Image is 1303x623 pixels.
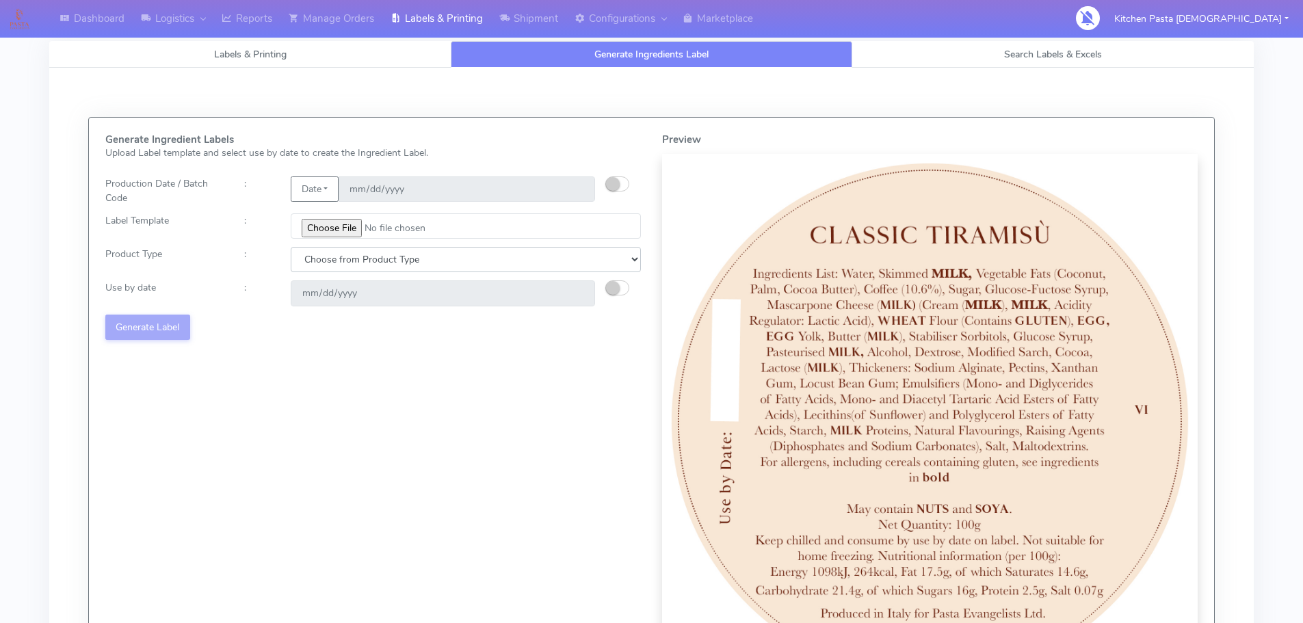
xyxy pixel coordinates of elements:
button: Generate Label [105,315,190,340]
div: : [234,280,280,306]
h5: Preview [662,134,1198,146]
span: Labels & Printing [214,48,287,61]
span: Search Labels & Excels [1004,48,1102,61]
div: : [234,247,280,272]
div: Product Type [95,247,234,272]
p: Upload Label template and select use by date to create the Ingredient Label. [105,146,642,160]
div: Use by date [95,280,234,306]
ul: Tabs [49,41,1254,68]
h5: Generate Ingredient Labels [105,134,642,146]
button: Kitchen Pasta [DEMOGRAPHIC_DATA] [1104,5,1299,33]
button: Date [291,176,338,202]
div: : [234,213,280,239]
div: Label Template [95,213,234,239]
div: Production Date / Batch Code [95,176,234,205]
span: Generate Ingredients Label [594,48,709,61]
div: : [234,176,280,205]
